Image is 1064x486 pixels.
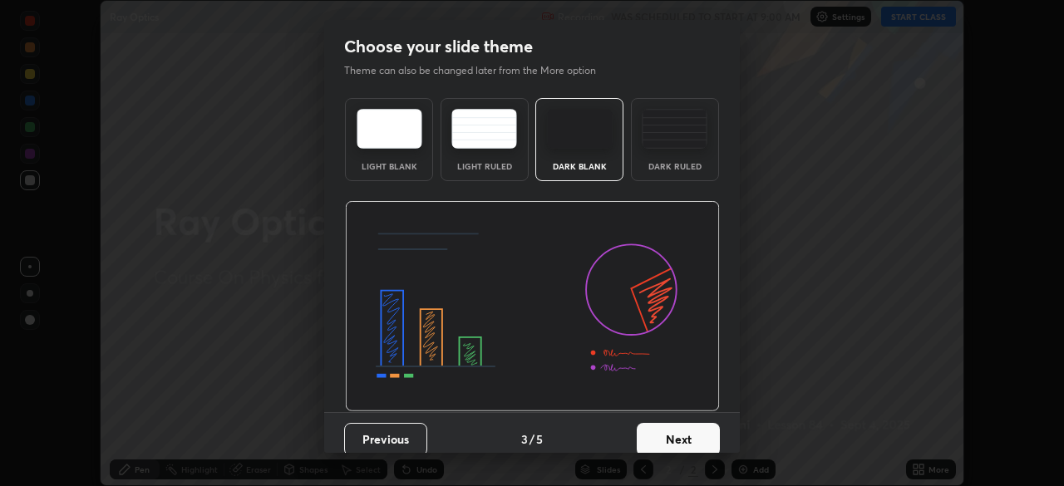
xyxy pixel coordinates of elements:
div: Light Blank [356,162,422,170]
h4: / [530,430,534,448]
h2: Choose your slide theme [344,36,533,57]
img: darkThemeBanner.d06ce4a2.svg [345,201,720,412]
div: Dark Ruled [642,162,708,170]
div: Light Ruled [451,162,518,170]
img: lightTheme.e5ed3b09.svg [357,109,422,149]
img: lightRuledTheme.5fabf969.svg [451,109,517,149]
img: darkTheme.f0cc69e5.svg [547,109,613,149]
img: darkRuledTheme.de295e13.svg [642,109,707,149]
div: Dark Blank [546,162,613,170]
h4: 5 [536,430,543,448]
button: Next [637,423,720,456]
h4: 3 [521,430,528,448]
button: Previous [344,423,427,456]
p: Theme can also be changed later from the More option [344,63,613,78]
